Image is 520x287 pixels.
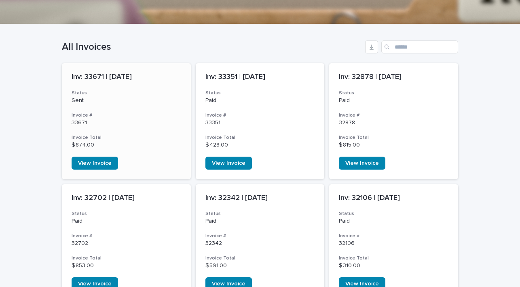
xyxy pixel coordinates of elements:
h3: Invoice Total [205,134,315,141]
a: View Invoice [339,157,385,170]
h3: Invoice # [205,112,315,119]
p: $ 428.00 [205,142,315,149]
p: 33351 [205,119,315,126]
p: Sent [72,97,181,104]
a: View Invoice [205,157,252,170]
h3: Status [339,90,448,96]
p: 32702 [72,240,181,247]
p: Inv: 32878 | [DATE] [339,73,448,82]
p: $ 853.00 [72,262,181,269]
p: $ 310.00 [339,262,448,269]
p: Paid [205,218,315,225]
span: View Invoice [78,160,112,166]
p: 33671 [72,119,181,126]
p: Paid [72,218,181,225]
p: Paid [339,97,448,104]
a: View Invoice [72,157,118,170]
p: Inv: 33671 | [DATE] [72,73,181,82]
span: View Invoice [212,281,245,287]
p: Paid [339,218,448,225]
h3: Invoice Total [205,255,315,261]
h3: Invoice Total [339,134,448,141]
p: $ 591.00 [205,262,315,269]
a: Inv: 33351 | [DATE]StatusPaidInvoice #33351Invoice Total$ 428.00View Invoice [196,63,325,179]
a: Inv: 32878 | [DATE]StatusPaidInvoice #32878Invoice Total$ 815.00View Invoice [329,63,458,179]
h3: Status [339,210,448,217]
h3: Invoice # [72,233,181,239]
p: 32342 [205,240,315,247]
h3: Invoice # [339,233,448,239]
span: View Invoice [212,160,245,166]
h3: Invoice Total [339,255,448,261]
p: Inv: 32106 | [DATE] [339,194,448,203]
a: Inv: 33671 | [DATE]StatusSentInvoice #33671Invoice Total$ 874.00View Invoice [62,63,191,179]
p: 32878 [339,119,448,126]
h3: Invoice # [339,112,448,119]
p: Paid [205,97,315,104]
h3: Invoice Total [72,255,181,261]
span: View Invoice [345,160,379,166]
h3: Status [205,210,315,217]
h3: Status [205,90,315,96]
p: $ 815.00 [339,142,448,149]
p: Inv: 33351 | [DATE] [205,73,315,82]
h3: Invoice # [72,112,181,119]
h1: All Invoices [62,41,362,53]
span: View Invoice [345,281,379,287]
h3: Status [72,90,181,96]
p: Inv: 32702 | [DATE] [72,194,181,203]
input: Search [381,40,458,53]
p: $ 874.00 [72,142,181,149]
p: Inv: 32342 | [DATE] [205,194,315,203]
span: View Invoice [78,281,112,287]
h3: Invoice Total [72,134,181,141]
h3: Invoice # [205,233,315,239]
h3: Status [72,210,181,217]
p: 32106 [339,240,448,247]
